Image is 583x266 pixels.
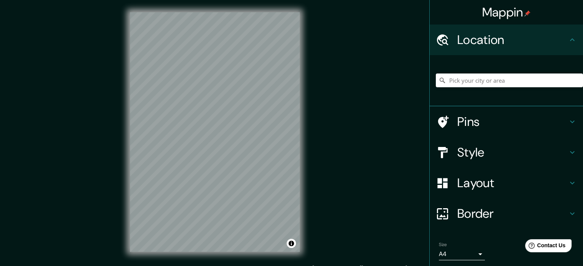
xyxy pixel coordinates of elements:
[430,198,583,229] div: Border
[430,168,583,198] div: Layout
[457,206,568,221] h4: Border
[436,73,583,87] input: Pick your city or area
[524,10,530,16] img: pin-icon.png
[287,239,296,248] button: Toggle attribution
[130,12,300,252] canvas: Map
[457,32,568,47] h4: Location
[439,242,447,248] label: Size
[457,175,568,191] h4: Layout
[482,5,531,20] h4: Mappin
[515,236,575,258] iframe: Help widget launcher
[430,24,583,55] div: Location
[430,137,583,168] div: Style
[457,114,568,129] h4: Pins
[430,106,583,137] div: Pins
[439,248,485,260] div: A4
[457,145,568,160] h4: Style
